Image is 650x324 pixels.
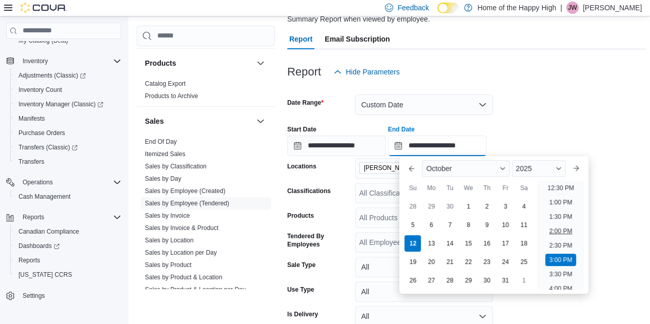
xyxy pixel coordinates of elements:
div: day-17 [497,235,513,252]
div: We [460,180,476,196]
div: day-12 [404,235,421,252]
label: Sale Type [287,261,315,269]
h3: Sales [145,116,164,126]
span: Dashboards [14,240,121,252]
div: Mo [423,180,439,196]
span: Feedback [397,3,429,13]
span: End Of Day [145,138,177,146]
span: Dark Mode [437,13,438,14]
span: Sales by Employee (Tendered) [145,199,229,207]
input: Dark Mode [437,3,459,13]
button: All [355,281,493,302]
div: Tu [441,180,458,196]
a: Sales by Product & Location [145,274,222,281]
div: day-1 [460,198,476,215]
li: 3:00 PM [545,254,577,266]
label: Tendered By Employees [287,232,351,249]
div: day-2 [478,198,495,215]
span: 2025 [516,164,532,173]
div: day-18 [515,235,532,252]
a: Sales by Invoice [145,212,190,219]
a: Canadian Compliance [14,225,83,238]
label: Start Date [287,125,317,134]
a: Adjustments (Classic) [14,69,90,82]
span: Transfers (Classic) [18,143,78,151]
p: [PERSON_NAME] [583,2,642,14]
a: Dashboards [10,239,125,253]
span: Catalog Export [145,80,185,88]
div: Sales [137,136,275,312]
div: October, 2025 [403,197,533,290]
label: Classifications [287,187,331,195]
button: Purchase Orders [10,126,125,140]
span: Purchase Orders [18,129,65,137]
div: day-30 [441,198,458,215]
div: day-3 [497,198,513,215]
span: Transfers (Classic) [14,141,121,154]
button: Reports [2,210,125,224]
span: Hide Parameters [346,67,400,77]
span: [PERSON_NAME] - Second Ave - Prairie Records [364,163,444,173]
a: Transfers [14,156,48,168]
div: day-7 [441,217,458,233]
span: Sales by Location [145,236,194,244]
span: Warman - Second Ave - Prairie Records [359,162,457,174]
div: Products [137,78,275,106]
div: day-4 [515,198,532,215]
a: End Of Day [145,138,177,145]
a: My Catalog (Beta) [14,34,72,47]
button: My Catalog (Beta) [10,33,125,48]
span: Adjustments (Classic) [18,71,86,80]
a: Cash Management [14,190,75,203]
a: Sales by Day [145,175,181,182]
span: Cash Management [18,193,70,201]
p: Home of the Happy High [477,2,556,14]
a: Inventory Manager (Classic) [14,98,107,110]
a: Sales by Location per Day [145,249,217,256]
button: Cash Management [10,189,125,204]
a: Purchase Orders [14,127,69,139]
button: Custom Date [355,94,493,115]
div: day-29 [423,198,439,215]
a: Sales by Invoice & Product [145,224,218,232]
li: 3:30 PM [545,268,577,280]
span: Canadian Compliance [14,225,121,238]
button: All [355,257,493,277]
div: day-9 [478,217,495,233]
button: Previous Month [403,160,420,177]
button: Next month [568,160,584,177]
div: Button. Open the month selector. October is currently selected. [422,160,509,177]
div: day-22 [460,254,476,270]
div: day-14 [441,235,458,252]
span: Transfers [14,156,121,168]
span: Inventory Manager (Classic) [14,98,121,110]
div: Th [478,180,495,196]
h3: Report [287,66,321,78]
div: day-1 [515,272,532,289]
div: day-23 [478,254,495,270]
span: Products to Archive [145,92,198,100]
span: Inventory Count [14,84,121,96]
span: Email Subscription [325,29,390,49]
div: day-6 [423,217,439,233]
span: Manifests [18,115,45,123]
button: Reports [10,253,125,268]
div: Su [404,180,421,196]
span: [US_STATE] CCRS [18,271,72,279]
label: Use Type [287,285,314,294]
button: Operations [2,175,125,189]
li: 1:00 PM [545,196,577,208]
button: Canadian Compliance [10,224,125,239]
div: day-26 [404,272,421,289]
label: Products [287,212,314,220]
div: day-11 [515,217,532,233]
div: day-28 [404,198,421,215]
button: Products [254,57,267,69]
a: Itemized Sales [145,150,185,158]
a: [US_STATE] CCRS [14,269,76,281]
span: Operations [23,178,53,186]
div: day-13 [423,235,439,252]
span: Settings [18,289,121,302]
button: Hide Parameters [329,62,404,82]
